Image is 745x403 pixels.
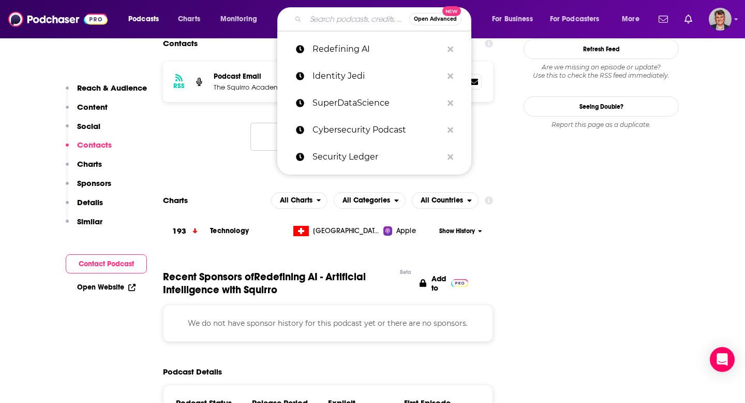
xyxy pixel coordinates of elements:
h2: Charts [163,195,188,205]
button: Open AdvancedNew [409,13,461,25]
a: 193 [163,217,210,246]
p: Identity Jedi [312,63,442,90]
button: open menu [334,192,406,209]
h2: Countries [412,192,479,209]
div: Beta [400,269,411,276]
img: User Profile [709,8,732,31]
button: Contacts [66,140,112,159]
button: Social [66,121,100,140]
a: Add to [420,270,468,296]
button: Refresh Feed [524,39,679,59]
span: All Countries [421,197,463,204]
span: Monitoring [220,12,257,26]
h3: 193 [172,225,186,237]
h2: Categories [334,192,406,209]
span: New [442,6,461,16]
p: Redefining AI [312,36,442,63]
p: Podcast Email [214,72,291,81]
button: open menu [213,11,271,27]
a: [GEOGRAPHIC_DATA] [289,226,384,236]
button: Content [66,102,108,121]
p: The Squirro Academy [214,83,291,92]
a: Charts [171,11,206,27]
span: For Business [492,12,533,26]
span: Podcasts [128,12,159,26]
h3: RSS [173,82,185,90]
a: Security Ledger [277,143,471,170]
span: Logged in as AndyShane [709,8,732,31]
button: Nothing here. [250,123,406,151]
span: More [622,12,639,26]
p: Social [77,121,100,131]
p: Details [77,197,103,207]
p: SuperDataScience [312,90,442,117]
img: Pro Logo [451,279,468,287]
p: We do not have sponsor history for this podcast yet or there are no sponsors. [176,318,480,329]
a: SuperDataScience [277,90,471,117]
p: Add to [431,274,446,293]
a: Show notifications dropdown [654,10,672,28]
p: Reach & Audience [77,83,147,93]
p: Security Ledger [312,143,442,170]
h2: Contacts [163,34,198,53]
h2: Platforms [271,192,328,209]
button: Show profile menu [709,8,732,31]
div: Report this page as a duplicate. [524,121,679,129]
p: Content [77,102,108,112]
p: Sponsors [77,178,111,188]
button: Details [66,197,103,217]
span: Open Advanced [414,17,457,22]
p: Cybersecurity Podcast [312,117,442,143]
span: Apple [396,226,416,236]
a: Apple [383,226,436,236]
button: Contact Podcast [66,254,147,274]
button: open menu [121,11,172,27]
button: Show History [436,227,486,236]
button: open menu [615,11,652,27]
button: Reach & Audience [66,83,147,102]
p: Charts [77,159,102,169]
div: Search podcasts, credits, & more... [287,7,481,31]
button: Similar [66,217,102,236]
button: open menu [271,192,328,209]
span: Show History [439,227,475,236]
a: Redefining AI [277,36,471,63]
a: Open Website [77,283,136,292]
span: For Podcasters [550,12,600,26]
a: Cybersecurity Podcast [277,117,471,143]
button: Charts [66,159,102,178]
span: Recent Sponsors of Redefining AI - Artificial Intelligence with Squirro [163,270,395,296]
button: Sponsors [66,178,111,197]
button: open menu [485,11,546,27]
div: Are we missing an episode or update? Use this to check the RSS feed immediately. [524,63,679,80]
p: Similar [77,217,102,226]
img: Podchaser - Follow, Share and Rate Podcasts [8,9,108,29]
span: Switzerland [313,226,380,236]
span: All Charts [280,197,312,204]
span: All Categories [342,197,390,204]
a: Technology [210,226,249,235]
input: Search podcasts, credits, & more... [306,11,409,27]
button: open menu [543,11,615,27]
div: Open Intercom Messenger [710,347,735,372]
a: Identity Jedi [277,63,471,90]
button: open menu [412,192,479,209]
span: Charts [178,12,200,26]
p: Contacts [77,140,112,150]
a: Seeing Double? [524,96,679,117]
h2: Podcast Details [163,367,222,377]
a: Show notifications dropdown [680,10,696,28]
